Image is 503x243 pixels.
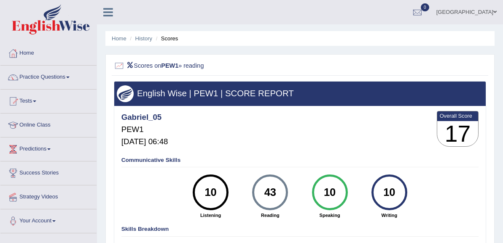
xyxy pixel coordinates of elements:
h4: Communicative Skills [121,157,479,164]
h4: Skills Breakdown [121,226,479,232]
b: Overall Score [440,113,476,119]
h3: English Wise | PEW1 | SCORE REPORT [117,89,483,98]
b: PEW1 [161,62,178,69]
strong: Speaking [304,212,356,219]
a: Online Class [0,114,97,135]
span: 0 [421,3,429,11]
a: History [135,35,152,42]
li: Scores [154,34,178,42]
h4: Gabriel_05 [121,113,168,122]
div: 10 [317,177,343,208]
a: Strategy Videos [0,185,97,206]
a: Practice Questions [0,66,97,87]
strong: Reading [244,212,296,219]
strong: Writing [363,212,415,219]
h3: 17 [437,121,479,147]
div: 10 [376,177,402,208]
a: Success Stories [0,161,97,182]
a: Your Account [0,209,97,230]
a: Predictions [0,137,97,158]
strong: Listening [184,212,237,219]
a: Tests [0,90,97,111]
h5: [DATE] 06:48 [121,137,168,146]
h5: PEW1 [121,125,168,134]
img: wings.png [117,85,134,102]
h2: Scores on » reading [114,61,345,71]
a: Home [0,42,97,63]
div: 43 [257,177,283,208]
div: 10 [197,177,223,208]
a: Home [112,35,126,42]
